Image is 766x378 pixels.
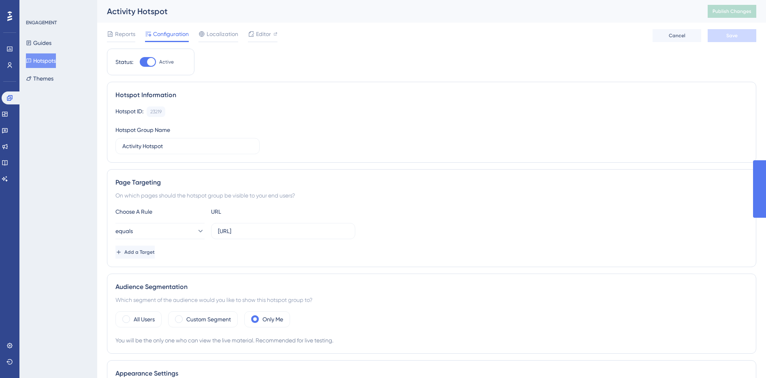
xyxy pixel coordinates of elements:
span: Editor [256,29,271,39]
div: Activity Hotspot [107,6,687,17]
button: Guides [26,36,51,50]
div: Which segment of the audience would you like to show this hotspot group to? [115,295,748,305]
div: 23219 [150,108,162,115]
button: equals [115,223,205,239]
label: Custom Segment [186,314,231,324]
span: equals [115,226,133,236]
button: Save [708,29,756,42]
div: Choose A Rule [115,207,205,217]
iframe: UserGuiding AI Assistant Launcher [732,346,756,370]
button: Cancel [653,29,701,42]
label: Only Me [262,314,283,324]
button: Add a Target [115,246,155,259]
div: Hotspot Group Name [115,125,170,135]
div: Hotspot ID: [115,106,143,117]
input: yourwebsite.com/path [218,227,348,236]
div: ENGAGEMENT [26,19,57,26]
span: Reports [115,29,135,39]
span: Cancel [669,32,685,39]
button: Hotspots [26,53,56,68]
div: On which pages should the hotspot group be visible to your end users? [115,191,748,200]
button: Themes [26,71,53,86]
span: Configuration [153,29,189,39]
span: Add a Target [124,249,155,255]
span: Save [726,32,738,39]
div: Hotspot Information [115,90,748,100]
div: Audience Segmentation [115,282,748,292]
div: Page Targeting [115,178,748,187]
span: Localization [207,29,238,39]
input: Type your Hotspot Group Name here [122,142,253,151]
div: Status: [115,57,133,67]
span: Publish Changes [713,8,751,15]
label: All Users [134,314,155,324]
button: Publish Changes [708,5,756,18]
span: Active [159,59,174,65]
div: URL [211,207,300,217]
div: You will be the only one who can view the live material. Recommended for live testing. [115,336,748,345]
